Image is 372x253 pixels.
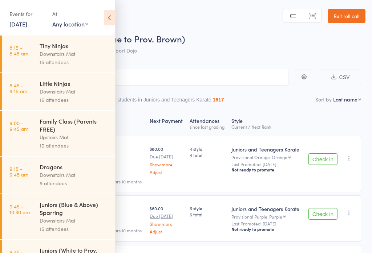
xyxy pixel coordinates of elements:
div: 9 attendees [40,179,109,187]
div: Not ready to promote [231,167,301,173]
div: Atten­dances [187,113,229,133]
a: [DATE] [9,20,27,28]
div: 16 attendees [40,96,109,104]
div: Provisional Purple [231,214,301,219]
div: Any location [52,20,88,28]
div: Family Class (Parents FREE) [40,117,109,133]
div: Current / Next Rank [231,124,301,129]
div: Juniors and Teenagers Karate [231,146,301,153]
div: Purple [269,214,282,219]
label: Sort by [315,96,332,103]
span: 4 style [190,146,226,152]
div: Downstairs Mat [40,87,109,96]
div: 15 attendees [40,58,109,66]
time: 8:15 - 8:45 am [9,45,28,56]
time: 9:45 - 10:30 am [9,203,30,215]
span: 6 total [190,211,226,217]
span: 4 total [190,152,226,158]
button: Other students in Juniors and Teenagers Karate1617 [103,93,224,110]
div: Events for [9,8,45,20]
div: $80.00 [150,146,184,174]
div: Little Ninjas [40,79,109,87]
small: Due [DATE] [150,154,184,159]
div: since last grading [190,124,226,129]
div: Downstairs Mat [40,50,109,58]
button: CSV [320,70,361,85]
button: Check in [308,153,337,165]
span: Newport Dojo [105,47,137,54]
a: 9:00 -9:45 amFamily Class (Parents FREE)Upstairs Mat10 attendees [2,111,115,156]
div: 10 attendees [40,141,109,150]
span: 6 style [190,205,226,211]
a: 9:45 -10:30 amJuniors (Blue & Above) SparringDownstairs Mat15 attendees [2,194,115,239]
a: 8:15 -8:45 amTiny NinjasDownstairs Mat15 attendees [2,36,115,72]
div: Provisional Orange [231,155,301,159]
button: Check in [308,208,337,220]
a: Adjust [150,170,184,174]
time: 8:45 - 9:15 am [9,82,27,94]
a: Exit roll call [328,9,365,23]
a: 9:15 -9:45 amDragonsDownstairs Mat9 attendees [2,157,115,194]
small: Last Promoted: [DATE] [231,162,301,167]
div: Juniors and Teenagers Karate [231,205,301,212]
small: Due [DATE] [150,213,184,219]
small: Last Promoted: [DATE] [231,221,301,226]
div: Style [229,113,304,133]
div: Downstairs Mat [40,216,109,225]
div: Next Payment [147,113,187,133]
div: Dragons [40,163,109,171]
div: Last name [333,96,357,103]
div: Not ready to promote [231,226,301,232]
div: Downstairs Mat [40,171,109,179]
time: 9:15 - 9:45 am [9,166,28,177]
a: Adjust [150,229,184,234]
time: 9:00 - 9:45 am [9,120,28,132]
div: $80.00 [150,205,184,234]
div: Upstairs Mat [40,133,109,141]
div: Tiny Ninjas [40,42,109,50]
div: Juniors (Blue & Above) Sparring [40,200,109,216]
div: At [52,8,88,20]
div: 15 attendees [40,225,109,233]
a: 8:45 -9:15 amLittle NinjasDownstairs Mat16 attendees [2,73,115,110]
div: 1617 [213,97,224,103]
span: Juniors (Blue to Prov. Brown) [72,33,185,45]
input: Search by name [11,69,288,86]
a: Show more [150,162,184,167]
div: Orange [272,155,287,159]
a: Show more [150,221,184,226]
